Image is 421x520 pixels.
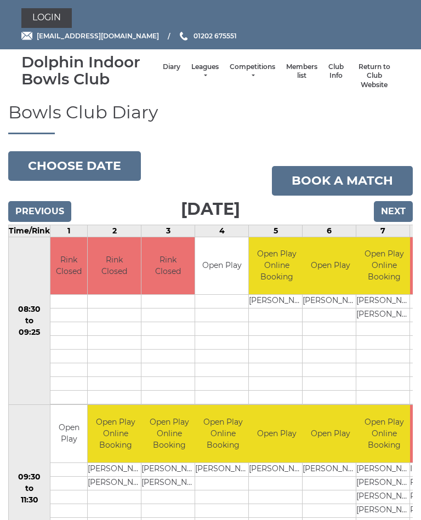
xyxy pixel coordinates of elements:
[191,62,219,81] a: Leagues
[9,225,50,237] td: Time/Rink
[141,237,195,295] td: Rink Closed
[286,62,317,81] a: Members list
[374,201,413,222] input: Next
[230,62,275,81] a: Competitions
[141,476,197,490] td: [PERSON_NAME]
[356,476,412,490] td: [PERSON_NAME]
[195,462,251,476] td: [PERSON_NAME]
[50,237,87,295] td: Rink Closed
[88,476,143,490] td: [PERSON_NAME]
[249,225,303,237] td: 5
[356,462,412,476] td: [PERSON_NAME]
[178,31,237,41] a: Phone us 01202 675551
[88,237,141,295] td: Rink Closed
[37,32,159,40] span: [EMAIL_ADDRESS][DOMAIN_NAME]
[356,308,412,322] td: [PERSON_NAME]
[249,405,304,462] td: Open Play
[356,504,412,517] td: [PERSON_NAME]
[249,295,304,308] td: [PERSON_NAME]
[303,462,358,476] td: [PERSON_NAME]
[88,225,141,237] td: 2
[50,405,87,462] td: Open Play
[249,462,304,476] td: [PERSON_NAME]
[8,151,141,181] button: Choose date
[141,225,195,237] td: 3
[50,225,88,237] td: 1
[303,237,358,295] td: Open Play
[163,62,180,72] a: Diary
[194,32,237,40] span: 01202 675551
[249,237,304,295] td: Open Play Online Booking
[356,237,412,295] td: Open Play Online Booking
[8,201,71,222] input: Previous
[355,62,394,90] a: Return to Club Website
[21,8,72,28] a: Login
[356,225,410,237] td: 7
[141,405,197,462] td: Open Play Online Booking
[180,32,187,41] img: Phone us
[303,225,356,237] td: 6
[9,237,50,405] td: 08:30 to 09:25
[195,405,251,462] td: Open Play Online Booking
[328,62,344,81] a: Club Info
[303,295,358,308] td: [PERSON_NAME]
[272,166,413,196] a: Book a match
[303,405,358,462] td: Open Play
[356,490,412,504] td: [PERSON_NAME]
[195,237,248,295] td: Open Play
[195,225,249,237] td: 4
[141,462,197,476] td: [PERSON_NAME]
[21,32,32,40] img: Email
[88,462,143,476] td: [PERSON_NAME]
[21,54,157,88] div: Dolphin Indoor Bowls Club
[8,102,413,134] h1: Bowls Club Diary
[88,405,143,462] td: Open Play Online Booking
[356,295,412,308] td: [PERSON_NAME]
[356,405,412,462] td: Open Play Online Booking
[21,31,159,41] a: Email [EMAIL_ADDRESS][DOMAIN_NAME]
